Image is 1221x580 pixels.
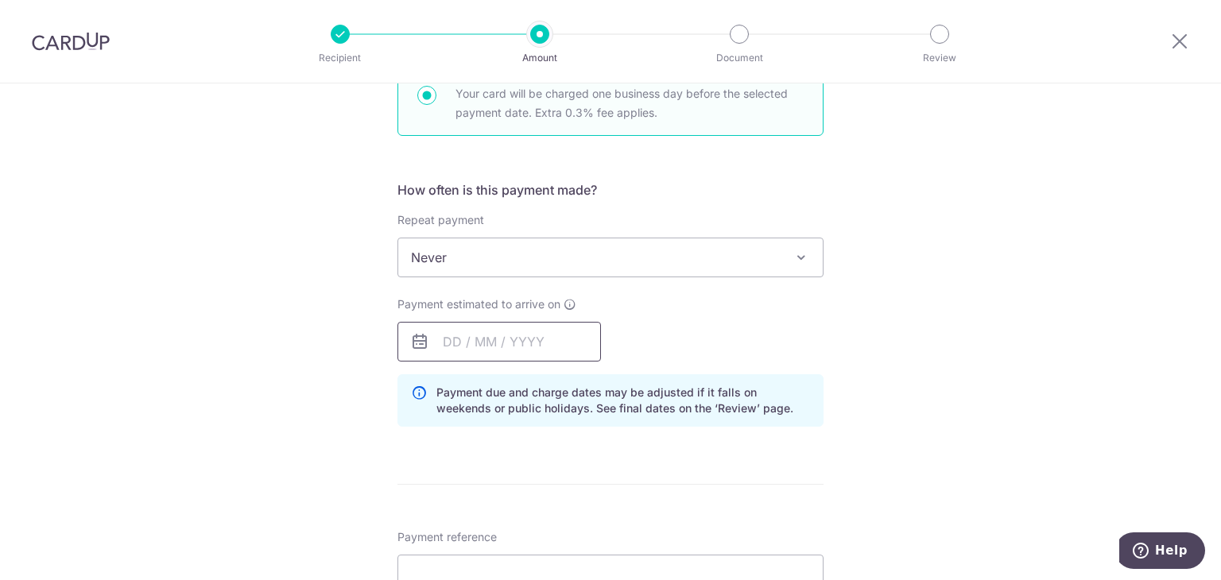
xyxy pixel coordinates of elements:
span: Never [398,238,823,276]
p: Amount [481,50,599,66]
p: Document [680,50,798,66]
label: Repeat payment [397,212,484,228]
p: Your card will be charged one business day before the selected payment date. Extra 0.3% fee applies. [455,84,804,122]
p: Recipient [281,50,399,66]
span: Payment estimated to arrive on [397,296,560,312]
input: DD / MM / YYYY [397,322,601,362]
p: Payment due and charge dates may be adjusted if it falls on weekends or public holidays. See fina... [436,385,810,416]
span: Payment reference [397,529,497,545]
img: CardUp [32,32,110,51]
p: Review [881,50,998,66]
span: Never [397,238,824,277]
iframe: Opens a widget where you can find more information [1119,532,1205,572]
h5: How often is this payment made? [397,180,824,199]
